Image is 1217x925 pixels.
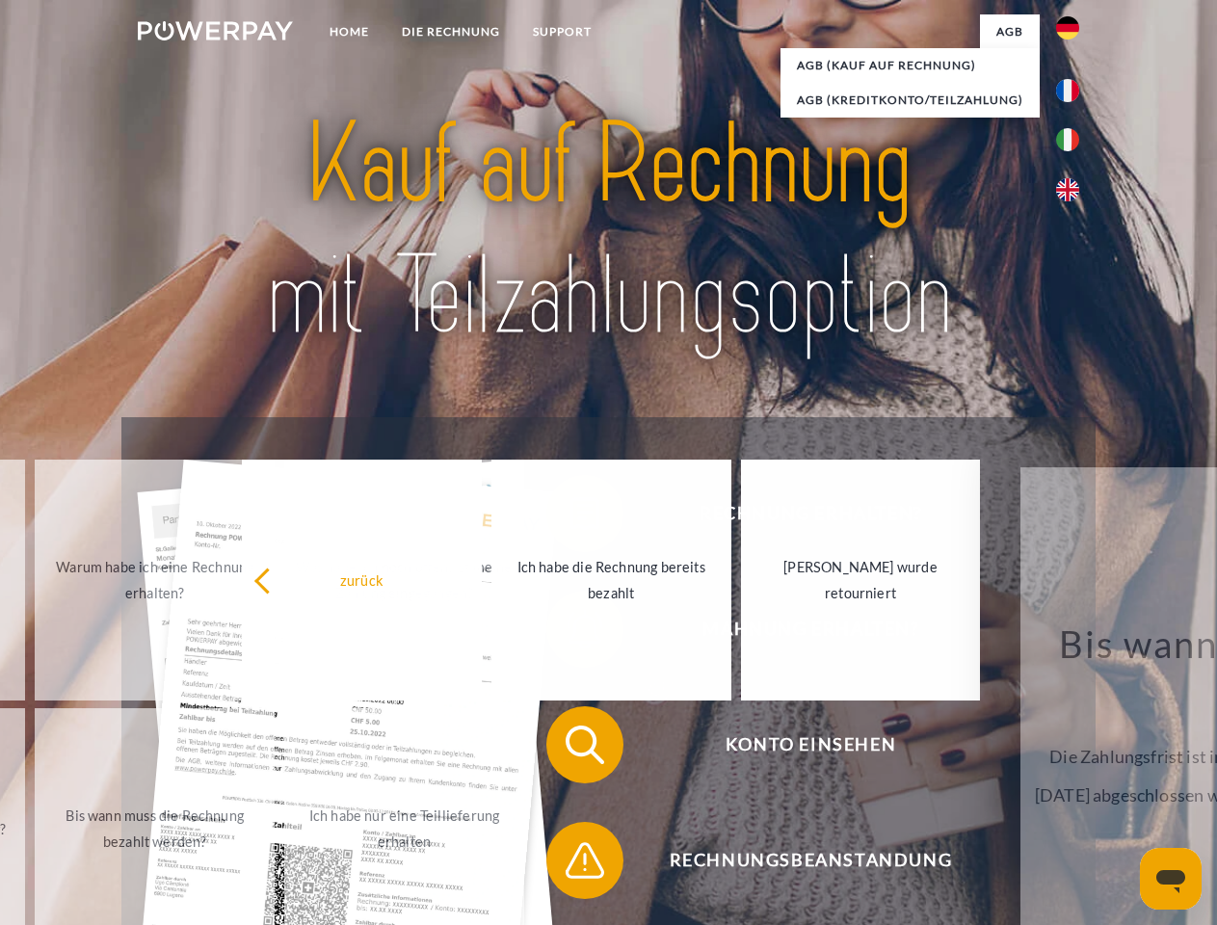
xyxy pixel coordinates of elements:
[296,803,513,855] div: Ich habe nur eine Teillieferung erhalten
[574,706,1046,783] span: Konto einsehen
[516,14,608,49] a: SUPPORT
[780,83,1040,118] a: AGB (Kreditkonto/Teilzahlung)
[503,554,720,606] div: Ich habe die Rechnung bereits bezahlt
[980,14,1040,49] a: agb
[561,721,609,769] img: qb_search.svg
[780,48,1040,83] a: AGB (Kauf auf Rechnung)
[253,567,470,593] div: zurück
[385,14,516,49] a: DIE RECHNUNG
[1140,848,1202,910] iframe: Schaltfläche zum Öffnen des Messaging-Fensters
[1056,79,1079,102] img: fr
[561,836,609,885] img: qb_warning.svg
[546,822,1047,899] button: Rechnungsbeanstandung
[546,706,1047,783] button: Konto einsehen
[753,554,969,606] div: [PERSON_NAME] wurde retourniert
[1056,178,1079,201] img: en
[574,822,1046,899] span: Rechnungsbeanstandung
[1056,16,1079,40] img: de
[1056,128,1079,151] img: it
[184,92,1033,369] img: title-powerpay_de.svg
[46,803,263,855] div: Bis wann muss die Rechnung bezahlt werden?
[313,14,385,49] a: Home
[138,21,293,40] img: logo-powerpay-white.svg
[46,554,263,606] div: Warum habe ich eine Rechnung erhalten?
